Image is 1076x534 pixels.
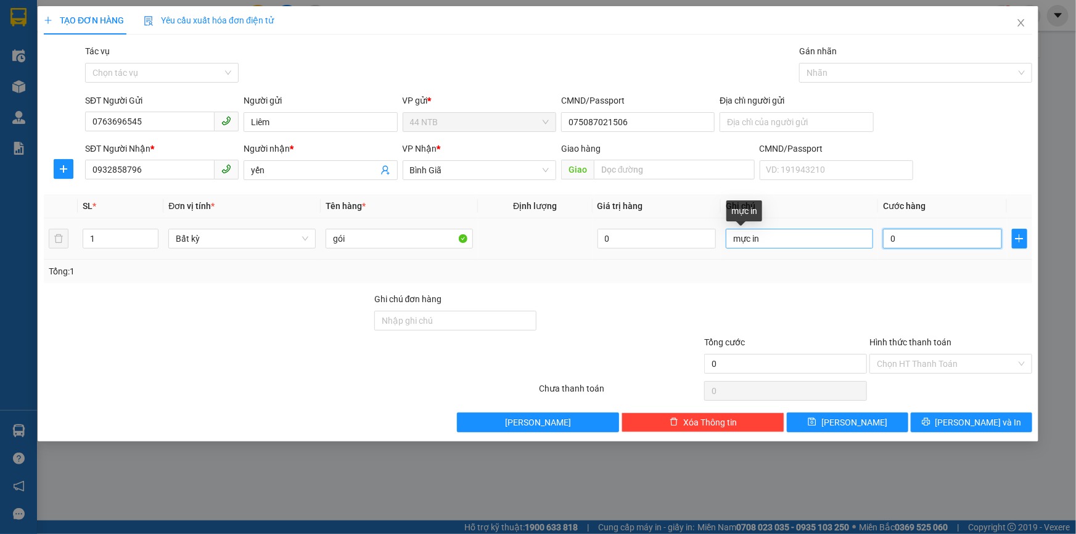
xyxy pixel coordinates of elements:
input: VD: Bàn, Ghế [326,229,473,249]
span: [PERSON_NAME] và In [935,416,1022,429]
span: Tên hàng [326,201,366,211]
span: Định lượng [513,201,557,211]
span: plus [1012,234,1027,244]
input: Địa chỉ của người gửi [720,112,873,132]
span: Xóa Thông tin [683,416,737,429]
button: plus [54,159,73,179]
span: [PERSON_NAME] [821,416,887,429]
th: Ghi chú [721,194,878,218]
label: Hình thức thanh toán [869,337,951,347]
span: VP Nhận [403,144,437,154]
input: 0 [598,229,717,249]
span: close [1016,18,1026,28]
button: Close [1004,6,1038,41]
img: icon [144,16,154,26]
div: mực in [726,200,762,221]
span: TẠO ĐƠN HÀNG [44,15,124,25]
button: delete [49,229,68,249]
span: delete [670,417,678,427]
span: phone [221,116,231,126]
div: VP gửi [403,94,556,107]
input: Ghi chú đơn hàng [374,311,537,331]
span: Tổng cước [704,337,745,347]
label: Gán nhãn [799,46,837,56]
span: Giao hàng [561,144,601,154]
button: plus [1012,229,1027,249]
input: Dọc đường [594,160,755,179]
span: Giá trị hàng [598,201,643,211]
span: plus [54,164,73,174]
button: printer[PERSON_NAME] và In [911,413,1032,432]
span: plus [44,16,52,25]
span: SL [83,201,92,211]
span: save [808,417,816,427]
input: Ghi Chú [726,229,873,249]
span: Yêu cầu xuất hóa đơn điện tử [144,15,274,25]
span: Đơn vị tính [168,201,215,211]
div: CMND/Passport [760,142,913,155]
div: SĐT Người Nhận [85,142,239,155]
span: user-add [380,165,390,175]
span: phone [221,164,231,174]
button: [PERSON_NAME] [457,413,620,432]
div: CMND/Passport [561,94,715,107]
div: Người gửi [244,94,397,107]
div: Chưa thanh toán [538,382,704,403]
label: Tác vụ [85,46,110,56]
button: deleteXóa Thông tin [622,413,784,432]
label: Ghi chú đơn hàng [374,294,442,304]
div: Người nhận [244,142,397,155]
span: Bất kỳ [176,229,308,248]
span: Cước hàng [883,201,926,211]
div: Địa chỉ người gửi [720,94,873,107]
div: Tổng: 1 [49,265,416,278]
button: save[PERSON_NAME] [787,413,908,432]
span: Bình Giã [410,161,549,179]
div: SĐT Người Gửi [85,94,239,107]
span: Giao [561,160,594,179]
span: printer [922,417,930,427]
span: [PERSON_NAME] [505,416,571,429]
span: 44 NTB [410,113,549,131]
